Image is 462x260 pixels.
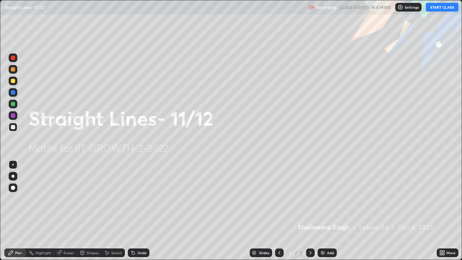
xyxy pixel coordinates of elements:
[320,250,326,256] img: add-slide-button
[426,3,458,12] button: START CLASS
[287,251,294,255] div: 2
[405,5,419,9] p: Settings
[316,5,336,10] p: Recording
[64,251,74,255] div: Eraser
[138,251,147,255] div: Undo
[259,251,269,255] div: Slides
[295,251,297,255] div: /
[339,4,391,10] h5: CLASS STARTS IN 4 MINS
[397,4,403,10] img: class-settings-icons
[4,4,44,10] p: Straight Lines- 11/12
[327,251,334,255] div: Add
[309,4,314,10] img: recording.375f2c34.svg
[446,251,456,255] div: More
[111,251,122,255] div: Select
[299,250,303,256] div: 2
[35,251,51,255] div: Highlight
[15,251,22,255] div: Pen
[87,251,99,255] div: Shapes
